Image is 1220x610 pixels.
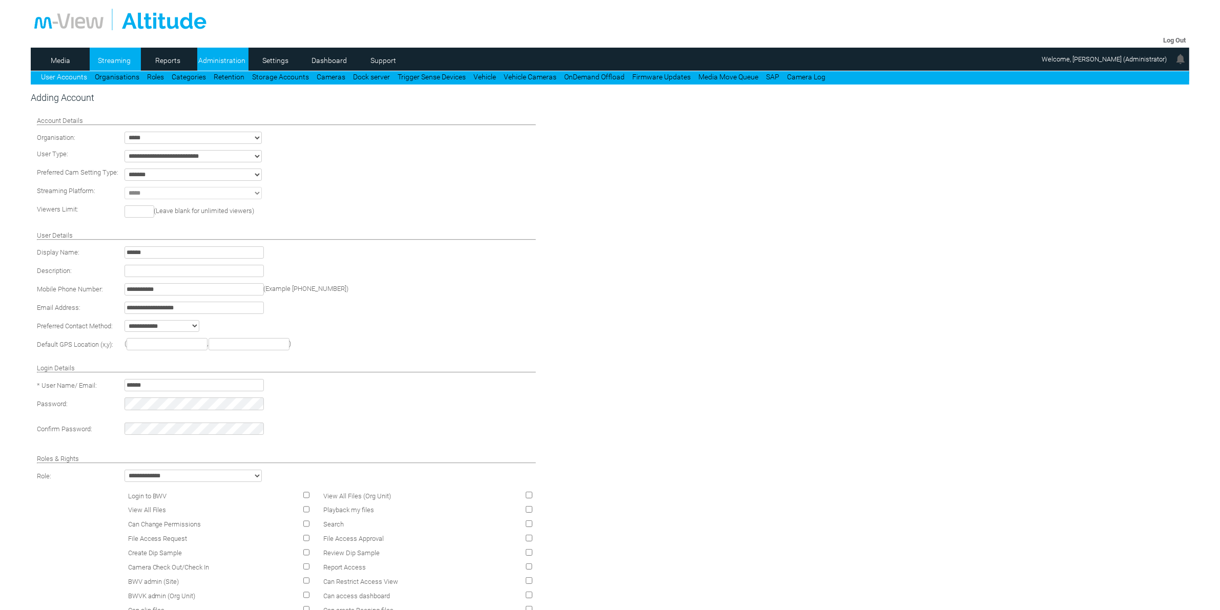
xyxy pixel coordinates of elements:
[34,467,121,485] td: Role:
[323,592,390,600] span: Can access dashboard
[172,73,206,81] a: Categories
[253,73,309,81] a: Storage Accounts
[37,248,79,256] span: Display Name:
[128,520,201,528] span: Can Change Permissions
[323,506,374,514] span: Playback my files
[31,92,94,103] span: Adding Account
[147,73,164,81] a: Roles
[128,592,196,600] span: BWVK admin (Org Unit)
[317,73,346,81] a: Cameras
[354,73,390,81] a: Dock server
[504,73,557,81] a: Vehicle Cameras
[41,73,87,81] a: User Accounts
[1163,36,1186,44] a: Log Out
[251,53,301,68] a: Settings
[37,169,118,176] span: Preferred Cam Setting Type:
[699,73,759,81] a: Media Move Queue
[323,578,398,585] span: Can Restrict Access View
[143,53,193,68] a: Reports
[128,492,167,500] span: Login to BWV
[36,53,86,68] a: Media
[37,117,536,124] h4: Account Details
[37,304,80,311] span: Email Address:
[37,187,95,195] span: Streaming Platform:
[1042,55,1167,63] span: Welcome, [PERSON_NAME] (Administrator)
[37,364,536,372] h4: Login Details
[305,53,355,68] a: Dashboard
[398,73,466,81] a: Trigger Sense Devices
[37,285,103,293] span: Mobile Phone Number:
[767,73,780,81] a: SAP
[323,563,366,571] span: Report Access
[128,535,188,542] span: File Access Request
[95,73,139,81] a: Organisations
[37,134,75,141] span: Organisation:
[128,549,182,557] span: Create Dip Sample
[323,535,384,542] span: File Access Approval
[37,322,113,330] span: Preferred Contact Method:
[37,341,113,348] span: Default GPS Location (x,y):
[37,150,68,158] span: User Type:
[633,73,691,81] a: Firmware Updates
[37,455,536,462] h4: Roles & Rights
[37,267,72,275] span: Description:
[197,53,247,68] a: Administration
[90,53,139,68] a: Streaming
[788,73,826,81] a: Camera Log
[37,382,97,389] span: * User Name/ Email:
[37,232,536,239] h4: User Details
[565,73,625,81] a: OnDemand Offload
[37,205,78,213] span: Viewers Limit:
[323,492,391,500] span: View All Files (Org Unit)
[474,73,497,81] a: Vehicle
[128,506,167,514] span: View All Files
[128,563,210,571] span: Camera Check Out/Check In
[323,549,380,557] span: Review Dip Sample
[154,207,255,215] span: (Leave blank for unlimited viewers)
[128,578,179,585] span: BWV admin (Site)
[359,53,408,68] a: Support
[264,285,349,292] span: (Example [PHONE_NUMBER])
[122,335,539,353] td: ( , )
[323,520,344,528] span: Search
[214,73,245,81] a: Retention
[37,425,92,433] span: Confirm Password:
[37,400,68,408] span: Password:
[1174,53,1187,65] img: bell24.png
